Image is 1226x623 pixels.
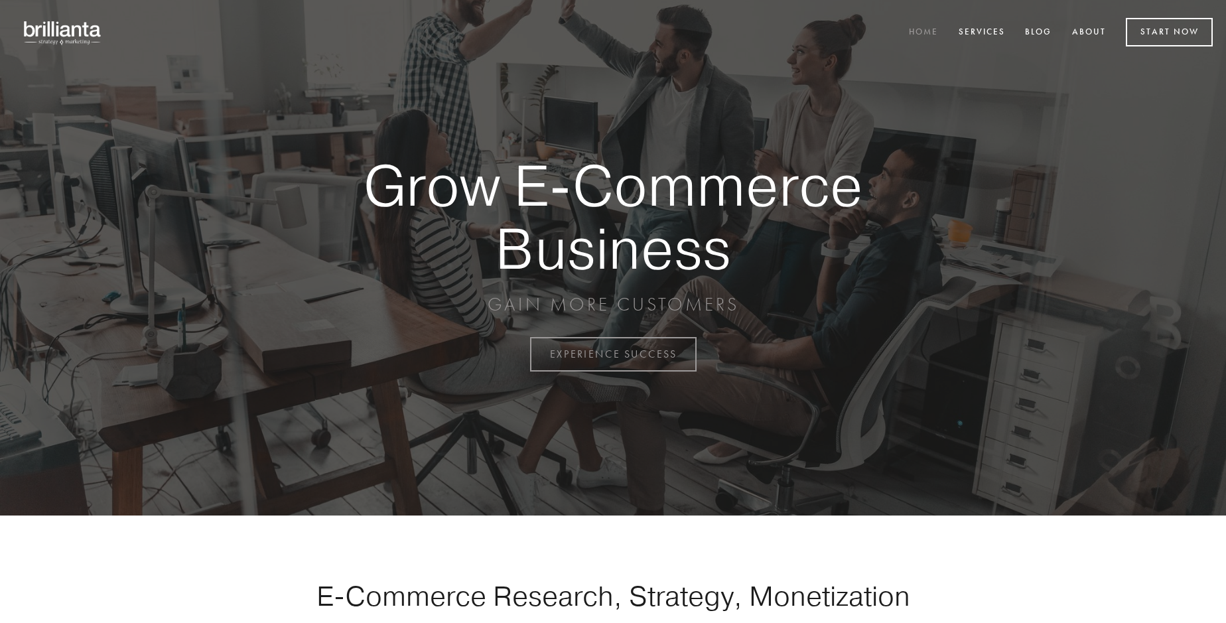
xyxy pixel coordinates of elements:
a: Home [900,22,947,44]
a: Blog [1016,22,1060,44]
a: Services [950,22,1014,44]
a: Start Now [1126,18,1213,46]
a: About [1063,22,1115,44]
p: GAIN MORE CUSTOMERS [317,293,909,316]
img: brillianta - research, strategy, marketing [13,13,113,52]
strong: Grow E-Commerce Business [317,154,909,279]
h1: E-Commerce Research, Strategy, Monetization [275,579,951,612]
a: EXPERIENCE SUCCESS [530,337,697,372]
